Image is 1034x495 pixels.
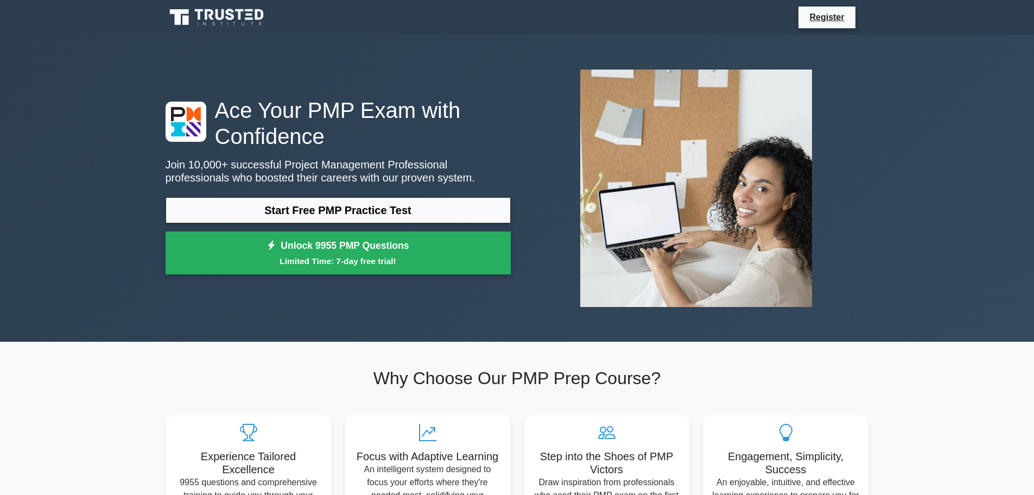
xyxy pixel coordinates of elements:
a: Register [803,10,851,24]
a: Start Free PMP Practice Test [166,197,511,223]
h5: Experience Tailored Excellence [174,450,323,476]
h5: Engagement, Simplicity, Success [712,450,860,476]
a: Unlock 9955 PMP QuestionsLimited Time: 7-day free trial! [166,231,511,275]
h5: Step into the Shoes of PMP Victors [532,450,681,476]
h1: Ace Your PMP Exam with Confidence [166,97,511,149]
small: Limited Time: 7-day free trial! [179,255,497,267]
h5: Focus with Adaptive Learning [353,450,502,463]
p: Join 10,000+ successful Project Management Professional professionals who boosted their careers w... [166,158,511,184]
h2: Why Choose Our PMP Prep Course? [166,368,869,389]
